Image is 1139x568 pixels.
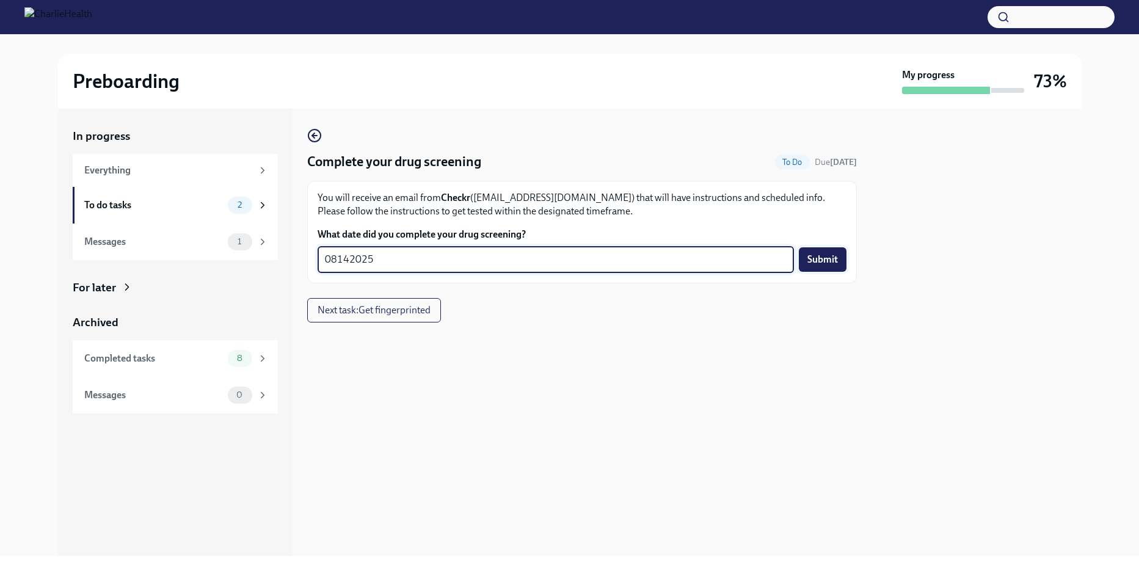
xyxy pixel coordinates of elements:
a: For later [73,280,278,296]
a: Messages1 [73,224,278,260]
p: You will receive an email from ([EMAIL_ADDRESS][DOMAIN_NAME]) that will have instructions and sch... [318,191,846,218]
h2: Preboarding [73,69,180,93]
span: 0 [229,390,250,399]
span: 2 [230,200,249,209]
span: Due [815,157,857,167]
strong: My progress [902,68,955,82]
div: Everything [84,164,252,177]
label: What date did you complete your drug screening? [318,228,846,241]
span: 1 [230,237,249,246]
a: In progress [73,128,278,144]
a: Archived [73,315,278,330]
div: Messages [84,235,223,249]
span: August 19th, 2025 08:00 [815,156,857,168]
a: Messages0 [73,377,278,413]
a: Completed tasks8 [73,340,278,377]
div: To do tasks [84,198,223,212]
strong: Checkr [441,192,470,203]
button: Submit [799,247,846,272]
h3: 73% [1034,70,1067,92]
textarea: 08142025 [325,252,787,267]
div: For later [73,280,116,296]
span: Next task : Get fingerprinted [318,304,431,316]
span: Submit [807,253,838,266]
button: Next task:Get fingerprinted [307,298,441,322]
div: Completed tasks [84,352,223,365]
span: 8 [230,354,250,363]
a: To do tasks2 [73,187,278,224]
h4: Complete your drug screening [307,153,481,171]
strong: [DATE] [830,157,857,167]
img: CharlieHealth [24,7,92,27]
a: Everything [73,154,278,187]
div: Messages [84,388,223,402]
span: To Do [775,158,810,167]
